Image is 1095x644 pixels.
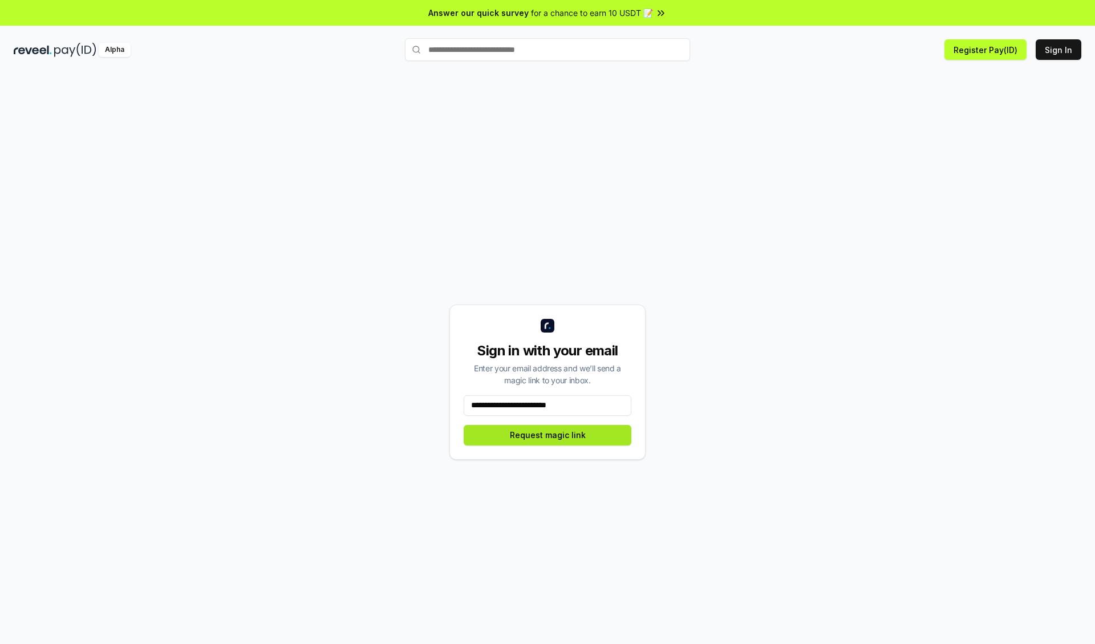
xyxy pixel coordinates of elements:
img: logo_small [541,319,554,333]
button: Request magic link [464,425,631,445]
span: for a chance to earn 10 USDT 📝 [531,7,653,19]
button: Sign In [1036,39,1081,60]
img: pay_id [54,43,96,57]
div: Alpha [99,43,131,57]
img: reveel_dark [14,43,52,57]
div: Enter your email address and we’ll send a magic link to your inbox. [464,362,631,386]
button: Register Pay(ID) [944,39,1027,60]
div: Sign in with your email [464,342,631,360]
span: Answer our quick survey [428,7,529,19]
